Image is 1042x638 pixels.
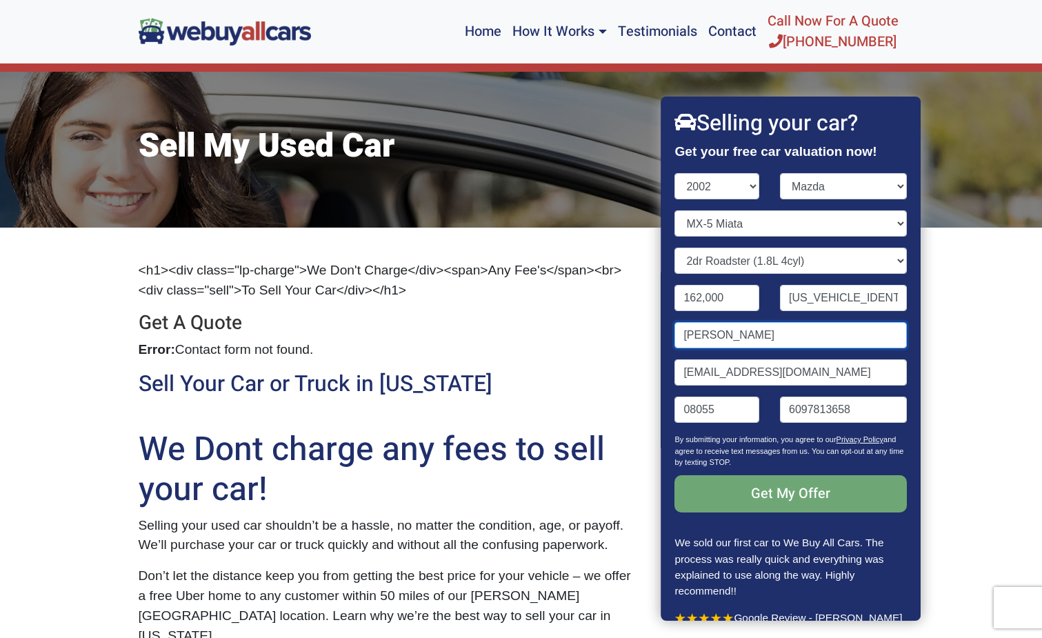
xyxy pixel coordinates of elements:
h1: Sell My Used Car [139,127,642,167]
p: We sold our first car to We Buy All Cars. The process was really quick and everything was explain... [675,535,907,598]
input: Name [675,322,907,348]
a: Home [459,6,507,58]
strong: Error: [139,342,175,357]
h3: Get A Quote [139,312,642,335]
input: VIN (optional) [780,285,907,311]
p: Selling your used car shouldn’t be a hassle, no matter the condition, age, or payoff. We’ll purch... [139,516,642,556]
strong: Get your free car valuation now! [675,144,877,159]
h2: Selling your car? [675,110,907,137]
p: By submitting your information, you agree to our and agree to receive text messages from us. You ... [675,434,907,475]
a: Call Now For A Quote[PHONE_NUMBER] [762,6,904,58]
input: Email [675,359,907,386]
form: Contact form [675,173,907,535]
input: Mileage [675,285,760,311]
a: Contact [703,6,762,58]
a: Privacy Policy [836,435,883,443]
a: Testimonials [612,6,703,58]
a: How It Works [507,6,612,58]
h2: We Dont charge any fees to sell your car! [139,430,642,510]
input: Phone [780,397,907,423]
img: We Buy All Cars in NJ logo [139,18,311,45]
p: <h1><div class="lp-charge">We Don't Charge</div><span>Any Fee's</span><br><div class="sell">To Se... [139,261,642,301]
input: Get My Offer [675,475,907,512]
p: Google Review - [PERSON_NAME] [675,610,907,626]
p: Contact form not found. [139,340,642,360]
input: Zip code [675,397,760,423]
h2: Sell Your Car or Truck in [US_STATE] [139,371,642,397]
